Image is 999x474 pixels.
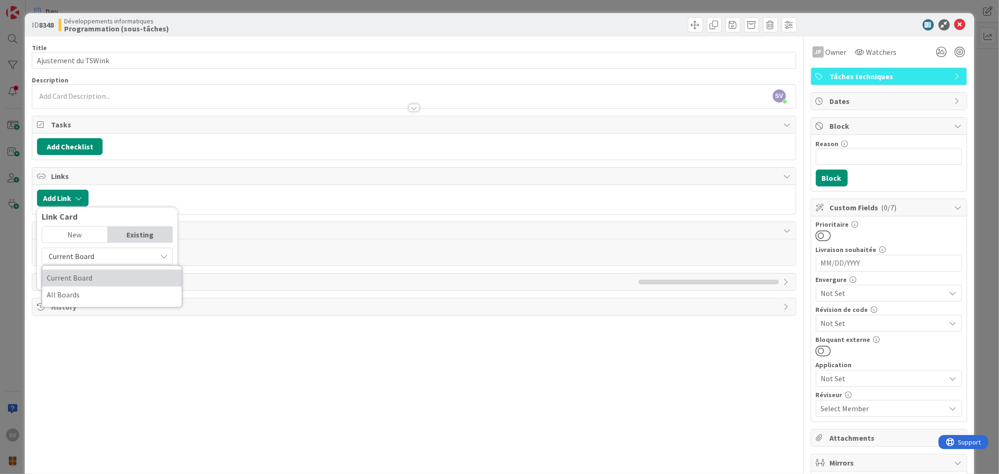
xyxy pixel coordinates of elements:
[821,372,941,385] span: Not Set
[816,276,962,283] div: Envergure
[39,20,54,30] b: 8348
[881,203,897,212] span: ( 0/7 )
[821,403,869,414] span: Select Member
[20,1,43,13] span: Support
[830,202,950,213] span: Custom Fields
[64,17,169,25] span: Développements informatiques
[51,301,778,312] span: History
[47,271,177,285] span: Current Board
[108,227,173,243] div: Existing
[816,221,962,228] div: Prioritaire
[830,96,950,107] span: Dates
[64,25,169,32] b: Programmation (sous-tâches)
[32,44,47,52] label: Title
[42,227,107,243] div: New
[51,225,778,236] span: Comments
[813,46,824,58] div: JP
[816,362,962,368] div: Application
[821,287,941,300] span: Not Set
[830,120,950,132] span: Block
[816,246,962,253] div: Livraison souhaitée
[42,212,173,222] div: Link Card
[830,457,950,468] span: Mirrors
[821,255,957,271] input: MM/DD/YYYY
[37,190,89,207] button: Add Link
[826,46,847,58] span: Owner
[37,138,103,155] button: Add Checklist
[49,252,94,261] span: Current Board
[816,336,962,343] div: Bloquant externe
[821,317,941,330] span: Not Set
[773,89,786,103] span: SV
[51,276,633,288] span: Exit Criteria
[816,392,962,398] div: Réviseur
[32,19,54,30] span: ID
[816,170,848,186] button: Block
[816,140,839,148] label: Reason
[42,270,182,287] a: Current Board
[32,52,796,69] input: type card name here...
[51,170,778,182] span: Links
[866,46,897,58] span: Watchers
[32,76,68,84] span: Description
[816,306,962,313] div: Révision de code
[830,71,950,82] span: Tâches techniques
[51,119,778,130] span: Tasks
[47,288,177,302] span: All Boards
[830,432,950,444] span: Attachments
[42,287,182,304] a: All Boards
